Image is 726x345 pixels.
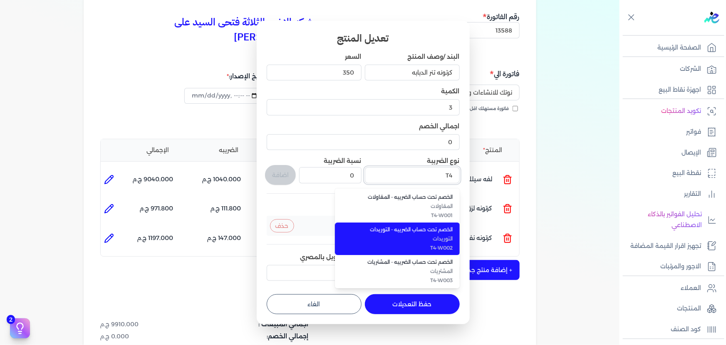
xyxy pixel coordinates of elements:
input: اجمالي الخصم [267,134,460,150]
button: الغاء [267,294,362,314]
input: نسبة الضريبة [299,167,361,183]
input: الكمية [267,99,460,115]
button: اختر نوع الضريبة [365,167,460,186]
h4: الضرائب المضافة: [267,200,460,212]
span: التوريدات [352,235,453,242]
label: نوع الضريبة [365,157,460,165]
label: السعر [345,53,362,60]
label: اجمالي الخصم [419,122,460,130]
input: البند /وصف المنتج [365,65,460,80]
h3: تعديل المنتج [267,31,460,46]
input: سعر التحويل بالمصري [267,265,362,281]
span: الخصم تحت حساب الضريبه - التوريدات [352,226,453,233]
span: الخصم تحت حساب الضريبه - المشتريات [352,258,453,266]
span: T4-W001 [352,212,453,219]
label: الكمية [441,87,460,95]
input: اختر نوع الضريبة [365,167,460,183]
input: السعر [267,65,362,80]
span: T4-W003 [352,277,453,284]
button: حذف [270,219,294,232]
label: نسبة الضريبة [324,157,362,165]
label: البند /وصف المنتج [408,53,460,60]
label: سعر التحويل بالمصري [300,253,362,261]
button: حفظ التعديلات [365,294,460,314]
span: T4-W002 [352,244,453,252]
ul: اختر نوع الضريبة [335,188,460,288]
span: الخصم تحت حساب الضريبه - المقاولات [352,193,453,201]
span: المقاولات [352,202,453,210]
span: المشتريات [352,267,453,275]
